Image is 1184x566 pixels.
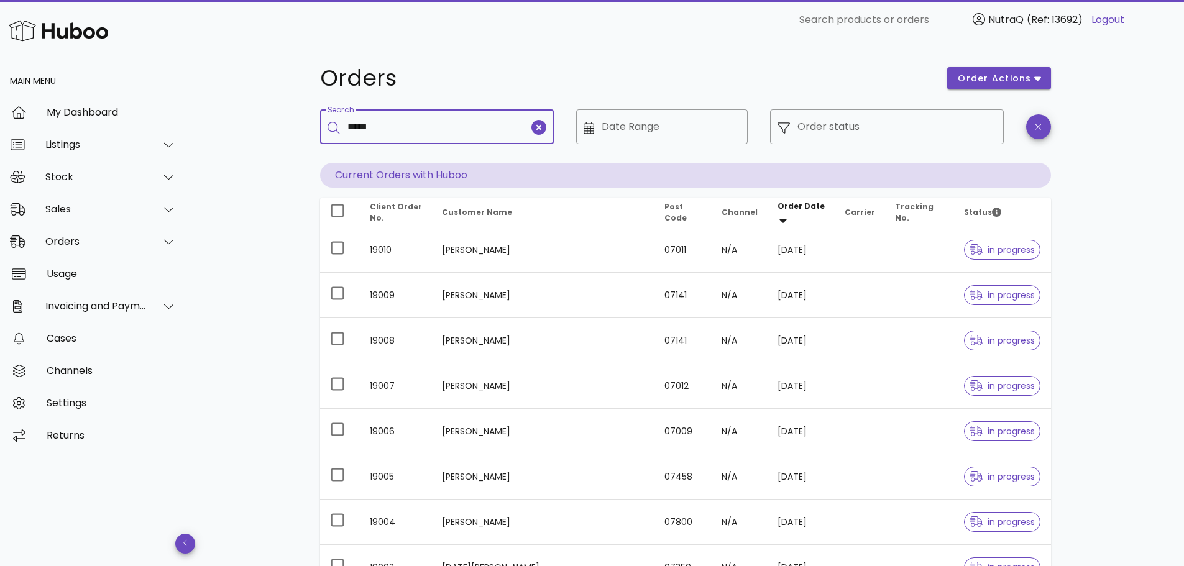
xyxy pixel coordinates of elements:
td: 19004 [360,500,432,545]
td: [DATE] [768,273,835,318]
span: Client Order No. [370,201,422,223]
td: [DATE] [768,227,835,273]
span: Post Code [664,201,687,223]
td: [DATE] [768,363,835,409]
div: Usage [47,268,177,280]
img: Huboo Logo [9,17,108,44]
td: [PERSON_NAME] [432,454,654,500]
span: in progress [970,245,1035,254]
div: Stock [45,171,147,183]
td: 19010 [360,227,432,273]
td: [PERSON_NAME] [432,273,654,318]
span: order actions [957,72,1032,85]
div: Invoicing and Payments [45,300,147,312]
span: in progress [970,518,1035,526]
a: Logout [1091,12,1124,27]
th: Channel [712,198,768,227]
td: [PERSON_NAME] [432,227,654,273]
span: Channel [722,207,758,217]
span: Status [964,207,1001,217]
td: 19006 [360,409,432,454]
span: Tracking No. [895,201,934,223]
th: Customer Name [432,198,654,227]
th: Post Code [654,198,712,227]
td: [PERSON_NAME] [432,363,654,409]
span: in progress [970,472,1035,481]
td: N/A [712,500,768,545]
span: Order Date [778,201,825,211]
td: [PERSON_NAME] [432,318,654,363]
td: 19008 [360,318,432,363]
td: N/A [712,318,768,363]
div: Orders [45,235,147,247]
td: 07141 [654,318,712,363]
td: [PERSON_NAME] [432,500,654,545]
td: 19007 [360,363,432,409]
div: Cases [47,332,177,344]
span: in progress [970,381,1035,390]
td: N/A [712,363,768,409]
td: 07141 [654,273,712,318]
th: Carrier [835,198,885,227]
span: Customer Name [442,207,512,217]
td: N/A [712,273,768,318]
p: Current Orders with Huboo [320,163,1051,188]
div: Settings [47,397,177,409]
td: 07012 [654,363,712,409]
td: 07011 [654,227,712,273]
td: N/A [712,227,768,273]
th: Status [954,198,1051,227]
button: clear icon [531,120,546,135]
td: 07800 [654,500,712,545]
td: N/A [712,454,768,500]
div: My Dashboard [47,106,177,118]
td: [DATE] [768,409,835,454]
td: N/A [712,409,768,454]
label: Search [328,106,354,115]
button: order actions [947,67,1050,89]
div: Channels [47,365,177,377]
td: [DATE] [768,500,835,545]
span: Carrier [845,207,875,217]
td: 07458 [654,454,712,500]
div: Returns [47,429,177,441]
th: Client Order No. [360,198,432,227]
th: Tracking No. [885,198,953,227]
td: 07009 [654,409,712,454]
span: in progress [970,427,1035,436]
td: [DATE] [768,454,835,500]
span: in progress [970,336,1035,345]
td: 19009 [360,273,432,318]
div: Sales [45,203,147,215]
span: in progress [970,291,1035,299]
h1: Orders [320,67,933,89]
span: NutraQ [988,12,1024,27]
td: 19005 [360,454,432,500]
td: [DATE] [768,318,835,363]
div: Listings [45,139,147,150]
td: [PERSON_NAME] [432,409,654,454]
span: (Ref: 13692) [1027,12,1083,27]
th: Order Date: Sorted descending. Activate to remove sorting. [768,198,835,227]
